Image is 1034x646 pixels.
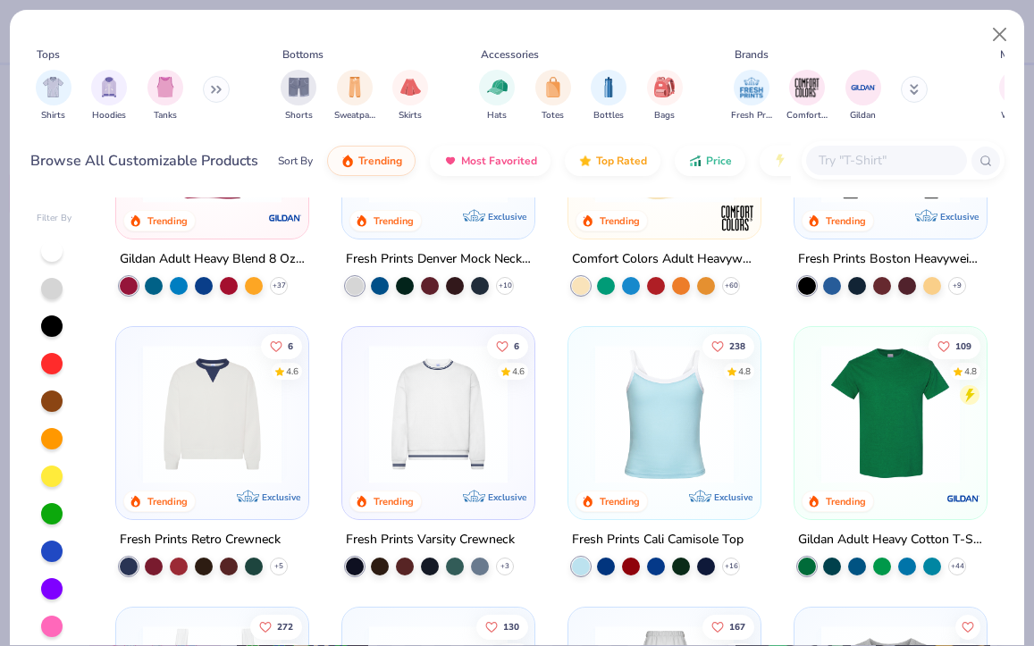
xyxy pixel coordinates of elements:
[334,109,375,122] span: Sweatpants
[599,77,618,97] img: Bottles Image
[481,46,539,63] div: Accessories
[120,248,305,271] div: Gildan Adult Heavy Blend 8 Oz. 50/50 Hooded Sweatshirt
[940,211,979,222] span: Exclusive
[786,70,828,122] button: filter button
[358,154,402,168] span: Trending
[964,365,977,378] div: 4.8
[277,622,293,631] span: 272
[798,248,983,271] div: Fresh Prints Boston Heavyweight Hoodie
[156,77,175,97] img: Tanks Image
[503,622,519,631] span: 130
[675,146,745,176] button: Price
[586,345,743,483] img: a25d9891-da96-49f3-a35e-76288174bf3a
[476,614,528,639] button: Like
[346,529,515,551] div: Fresh Prints Varsity Crewneck
[955,614,980,639] button: Like
[43,77,63,97] img: Shirts Image
[273,281,286,291] span: + 37
[647,70,683,122] button: filter button
[443,154,458,168] img: most_fav.gif
[399,109,422,122] span: Skirts
[850,74,877,101] img: Gildan Image
[953,281,962,291] span: + 9
[487,333,528,358] button: Like
[983,18,1017,52] button: Close
[929,333,980,358] button: Like
[512,365,525,378] div: 4.6
[99,77,119,97] img: Hoodies Image
[346,248,531,271] div: Fresh Prints Denver Mock Neck Heavyweight Sweatshirt
[360,345,517,483] img: 4d4398e1-a86f-4e3e-85fd-b9623566810e
[345,77,365,97] img: Sweatpants Image
[535,70,571,122] div: filter for Totes
[274,561,283,572] span: + 5
[286,365,298,378] div: 4.6
[91,70,127,122] div: filter for Hoodies
[400,77,421,97] img: Skirts Image
[596,154,647,168] span: Top Rated
[786,109,828,122] span: Comfort Colors
[812,345,969,483] img: db319196-8705-402d-8b46-62aaa07ed94f
[578,154,593,168] img: TopRated.gif
[714,491,752,503] span: Exclusive
[702,333,754,358] button: Like
[278,153,313,169] div: Sort By
[543,77,563,97] img: Totes Image
[334,70,375,122] div: filter for Sweatpants
[850,109,876,122] span: Gildan
[791,154,883,168] span: Fresh Prints Flash
[706,154,732,168] span: Price
[30,150,258,172] div: Browse All Customizable Products
[786,70,828,122] div: filter for Comfort Colors
[725,561,738,572] span: + 16
[812,64,969,203] img: 91acfc32-fd48-4d6b-bdad-a4c1a30ac3fc
[591,70,626,122] button: filter button
[479,70,515,122] button: filter button
[647,70,683,122] div: filter for Bags
[261,333,302,358] button: Like
[134,64,290,203] img: 01756b78-01f6-4cc6-8d8a-3c30c1a0c8ac
[134,345,290,483] img: 3abb6cdb-110e-4e18-92a0-dbcd4e53f056
[250,614,302,639] button: Like
[267,200,303,236] img: Gildan logo
[946,481,981,516] img: Gildan logo
[147,70,183,122] button: filter button
[91,70,127,122] button: filter button
[514,341,519,350] span: 6
[572,529,744,551] div: Fresh Prints Cali Camisole Top
[327,146,416,176] button: Trending
[154,109,177,122] span: Tanks
[535,70,571,122] button: filter button
[37,212,72,225] div: Filter By
[262,491,300,503] span: Exclusive
[488,491,526,503] span: Exclusive
[36,70,71,122] button: filter button
[735,46,769,63] div: Brands
[392,70,428,122] button: filter button
[951,561,964,572] span: + 44
[288,341,293,350] span: 6
[360,64,517,203] img: f5d85501-0dbb-4ee4-b115-c08fa3845d83
[817,150,954,171] input: Try "T-Shirt"
[845,70,881,122] div: filter for Gildan
[340,154,355,168] img: trending.gif
[719,200,755,236] img: Comfort Colors logo
[542,109,564,122] span: Totes
[591,70,626,122] div: filter for Bottles
[430,146,551,176] button: Most Favorited
[36,70,71,122] div: filter for Shirts
[654,109,675,122] span: Bags
[760,146,966,176] button: Fresh Prints Flash
[281,70,316,122] div: filter for Shorts
[334,70,375,122] button: filter button
[565,146,660,176] button: Top Rated
[773,154,787,168] img: flash.gif
[955,341,971,350] span: 109
[487,109,507,122] span: Hats
[593,109,624,122] span: Bottles
[572,248,757,271] div: Comfort Colors Adult Heavyweight T-Shirt
[499,281,512,291] span: + 10
[392,70,428,122] div: filter for Skirts
[702,614,754,639] button: Like
[281,70,316,122] button: filter button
